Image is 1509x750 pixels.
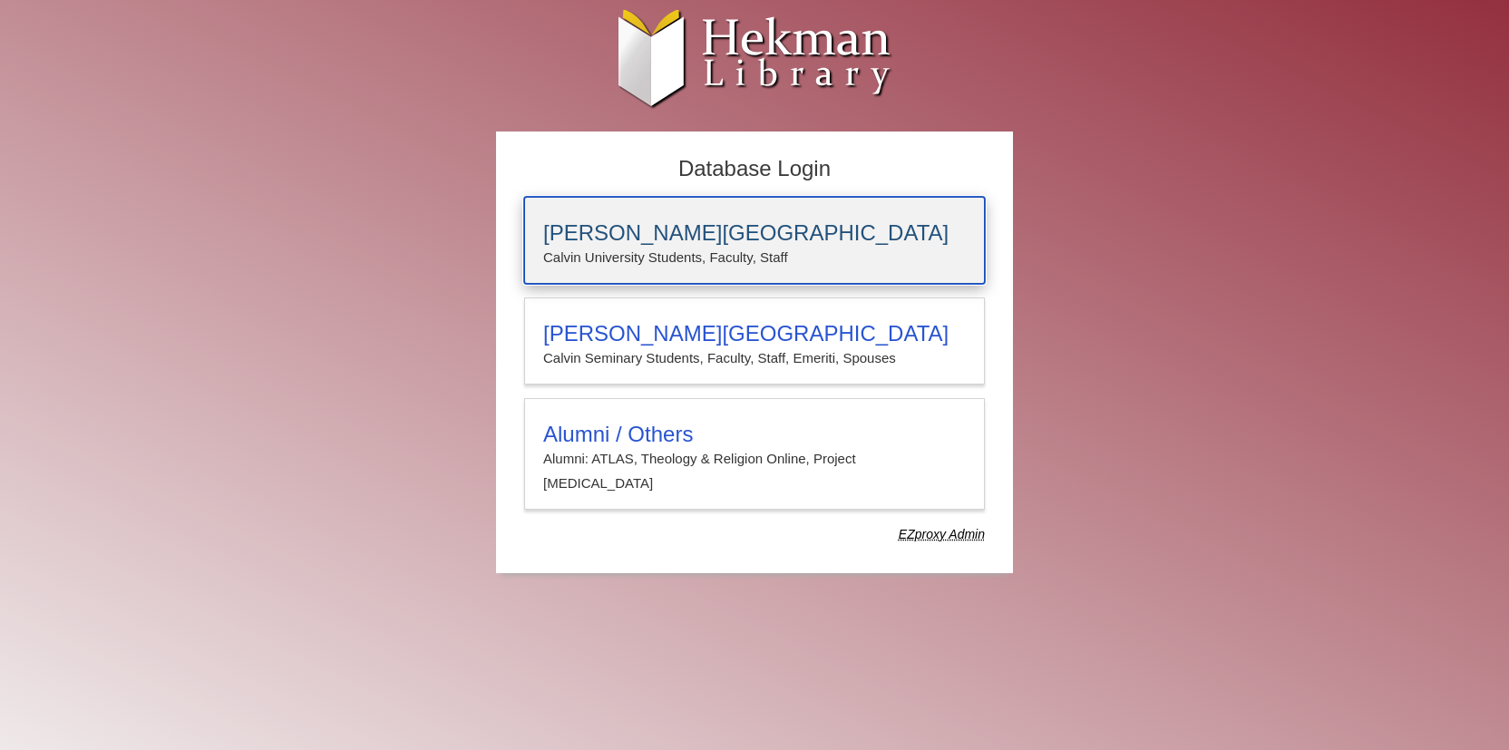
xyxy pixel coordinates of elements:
p: Alumni: ATLAS, Theology & Religion Online, Project [MEDICAL_DATA] [543,447,966,495]
h3: Alumni / Others [543,422,966,447]
h2: Database Login [515,151,994,188]
p: Calvin Seminary Students, Faculty, Staff, Emeriti, Spouses [543,346,966,370]
a: [PERSON_NAME][GEOGRAPHIC_DATA]Calvin University Students, Faculty, Staff [524,197,985,284]
p: Calvin University Students, Faculty, Staff [543,246,966,269]
h3: [PERSON_NAME][GEOGRAPHIC_DATA] [543,321,966,346]
summary: Alumni / OthersAlumni: ATLAS, Theology & Religion Online, Project [MEDICAL_DATA] [543,422,966,495]
dfn: Use Alumni login [899,527,985,541]
h3: [PERSON_NAME][GEOGRAPHIC_DATA] [543,220,966,246]
a: [PERSON_NAME][GEOGRAPHIC_DATA]Calvin Seminary Students, Faculty, Staff, Emeriti, Spouses [524,297,985,385]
